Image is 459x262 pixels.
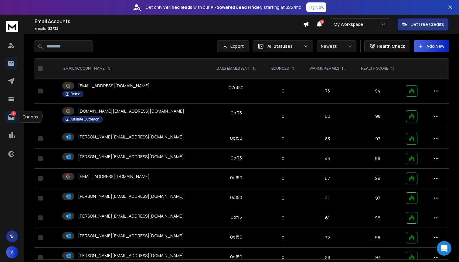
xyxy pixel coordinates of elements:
p: 0 [268,235,298,241]
div: Onebox [19,111,42,123]
p: 1 [11,111,16,116]
strong: verified leads [163,4,192,10]
p: 0 [268,155,298,162]
p: Emails : [35,26,303,31]
p: My Workspace [334,21,365,27]
button: Export [217,40,249,52]
td: 99 [353,169,402,188]
strong: AI-powered Lead Finder, [211,4,262,10]
div: 0 of 50 [230,175,242,181]
p: Try Now [308,4,325,10]
div: 0 of 50 [230,234,242,240]
button: A [6,246,18,258]
button: Health Check [364,40,410,52]
div: 27 of 50 [229,85,243,91]
td: 97 [353,188,402,208]
span: 13 [320,19,324,24]
img: logo [6,21,18,32]
p: All Statuses [267,43,301,49]
div: Open Intercom Messenger [437,241,451,256]
td: 60 [302,104,353,129]
p: Get Free Credits [410,21,444,27]
p: BOUNCES [271,66,289,71]
h1: Email Accounts [35,18,303,25]
p: DAILY EMAILS SENT [216,66,250,71]
p: [PERSON_NAME][EMAIL_ADDRESS][DOMAIN_NAME] [78,233,184,239]
p: [PERSON_NAME][EMAIL_ADDRESS][DOMAIN_NAME] [78,154,184,160]
div: 0 of 50 [230,194,242,201]
p: 0 [268,175,298,181]
div: 0 of 50 [230,254,242,260]
div: 0 of 50 [230,135,242,141]
td: 97 [353,129,402,149]
td: 94 [353,79,402,104]
p: [PERSON_NAME][EMAIL_ADDRESS][DOMAIN_NAME] [78,134,184,140]
td: 61 [302,208,353,228]
p: 0 [268,215,298,221]
td: 72 [302,228,353,248]
p: [PERSON_NAME][EMAIL_ADDRESS][DOMAIN_NAME] [78,193,184,199]
div: EMAIL ACCOUNT NAME [63,66,111,71]
td: 67 [302,169,353,188]
p: 0 [268,195,298,201]
p: [EMAIL_ADDRESS][DOMAIN_NAME] [78,83,150,89]
div: 0 of 15 [231,155,242,161]
p: 0 [268,88,298,94]
span: 32 / 32 [48,26,59,31]
td: 43 [302,149,353,169]
p: [DOMAIN_NAME][EMAIL_ADDRESS][DOMAIN_NAME] [78,108,184,114]
p: Affiliate Outreach [70,117,100,122]
td: 98 [353,104,402,129]
a: 1 [5,111,17,123]
p: [PERSON_NAME][EMAIL_ADDRESS][DOMAIN_NAME] [78,213,184,219]
p: Health Check [377,43,405,49]
p: HEALTH SCORE [361,66,388,71]
div: 0 of 15 [231,110,242,116]
p: Demo [70,92,80,96]
p: [PERSON_NAME][EMAIL_ADDRESS][DOMAIN_NAME] [78,253,184,259]
p: 0 [268,136,298,142]
button: Try Now [306,2,326,12]
div: 0 of 15 [231,214,242,220]
td: 96 [353,149,402,169]
td: 41 [302,188,353,208]
p: 0 [268,113,298,119]
p: [EMAIL_ADDRESS][DOMAIN_NAME] [78,173,150,180]
td: 96 [353,208,402,228]
button: Newest [317,40,356,52]
p: WARMUP EMAILS [310,66,339,71]
td: 83 [302,129,353,149]
button: Get Free Credits [398,18,448,30]
td: 96 [353,228,402,248]
td: 75 [302,79,353,104]
p: Get only with our starting at $22/mo [145,4,301,10]
p: 0 [268,254,298,260]
button: Add New [414,40,449,52]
